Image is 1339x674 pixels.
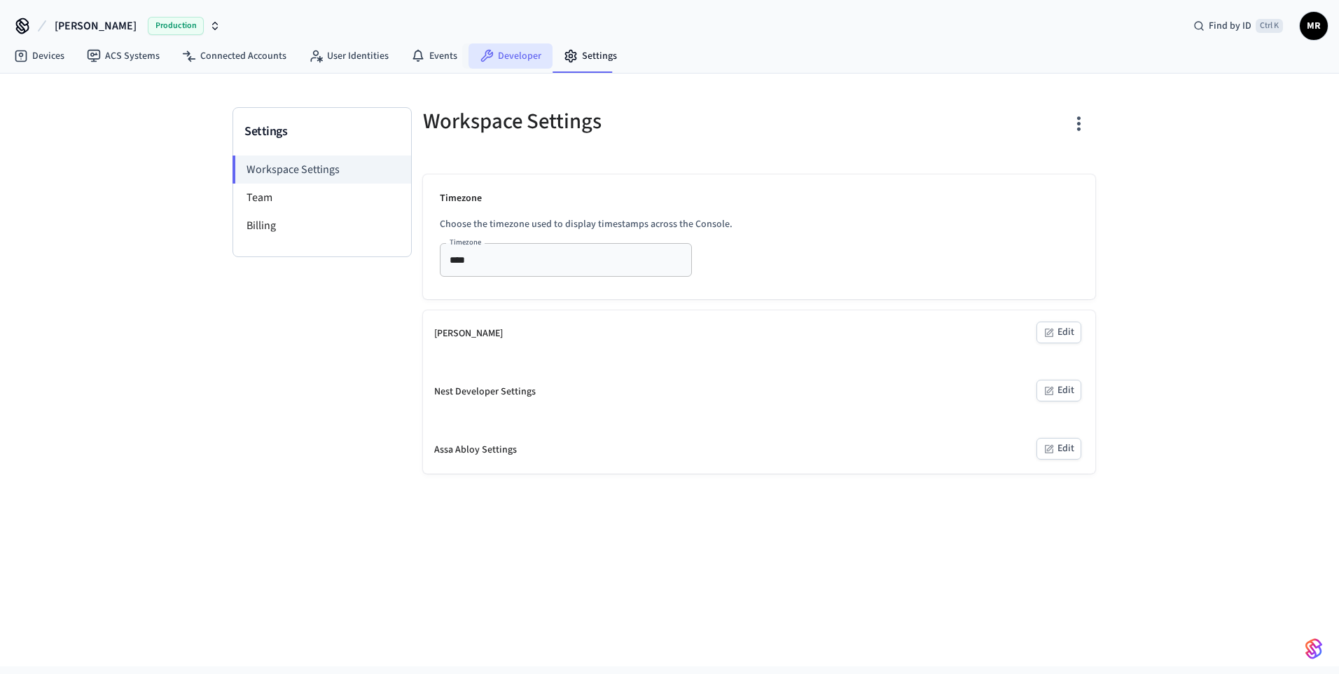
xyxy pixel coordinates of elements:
h5: Workspace Settings [423,107,751,136]
li: Billing [233,212,411,240]
div: Nest Developer Settings [434,385,536,399]
img: SeamLogoGradient.69752ec5.svg [1305,638,1322,660]
div: [PERSON_NAME] [434,326,503,341]
div: Find by IDCtrl K [1182,13,1294,39]
span: Find by ID [1209,19,1251,33]
span: MR [1301,13,1326,39]
h3: Settings [244,122,400,142]
a: User Identities [298,43,400,69]
p: Choose the timezone used to display timestamps across the Console. [440,217,1078,232]
a: Developer [469,43,553,69]
span: Production [148,17,204,35]
span: Ctrl K [1256,19,1283,33]
div: Assa Abloy Settings [434,443,517,458]
li: Team [233,184,411,212]
button: Edit [1036,322,1081,343]
a: Settings [553,43,628,69]
button: MR [1300,12,1328,40]
span: [PERSON_NAME] [55,18,137,34]
a: Events [400,43,469,69]
a: Devices [3,43,76,69]
a: ACS Systems [76,43,171,69]
button: Edit [1036,438,1081,460]
label: Timezone [450,237,481,247]
button: Edit [1036,380,1081,401]
li: Workspace Settings [233,156,411,184]
a: Connected Accounts [171,43,298,69]
p: Timezone [440,191,1078,206]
